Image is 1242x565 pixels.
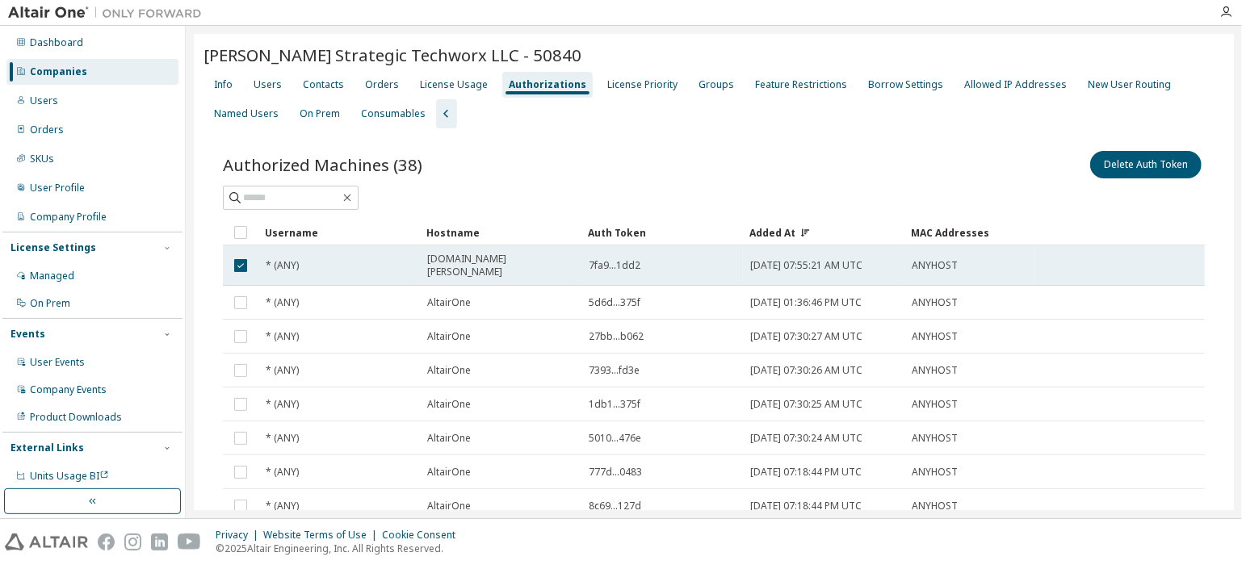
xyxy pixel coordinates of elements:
span: ANYHOST [912,259,958,272]
span: Authorized Machines (38) [223,153,422,176]
button: Delete Auth Token [1090,151,1202,178]
span: [PERSON_NAME] Strategic Techworx LLC - 50840 [204,44,581,66]
div: On Prem [30,297,70,310]
div: Username [265,220,413,245]
div: Company Events [30,383,107,396]
div: Borrow Settings [868,78,943,91]
span: * (ANY) [266,330,299,343]
div: External Links [10,442,84,454]
span: ANYHOST [912,398,958,411]
div: Hostname [426,220,575,245]
span: ANYHOST [912,466,958,479]
span: ANYHOST [912,330,958,343]
span: 8c69...127d [589,500,641,513]
img: youtube.svg [178,534,201,550]
span: 7fa9...1dd2 [589,259,640,272]
span: ANYHOST [912,432,958,445]
span: [DATE] 07:30:24 AM UTC [750,432,862,445]
div: New User Routing [1088,78,1171,91]
span: 7393...fd3e [589,364,640,377]
div: Added At [749,220,898,245]
div: Events [10,328,45,341]
div: Groups [699,78,734,91]
span: * (ANY) [266,364,299,377]
div: Company Profile [30,211,107,224]
span: ANYHOST [912,364,958,377]
span: AltairOne [427,296,471,309]
span: AltairOne [427,500,471,513]
div: MAC Addresses [911,220,1028,245]
span: * (ANY) [266,466,299,479]
div: Named Users [214,107,279,120]
div: Consumables [361,107,426,120]
span: * (ANY) [266,398,299,411]
img: instagram.svg [124,534,141,550]
div: Product Downloads [30,411,122,424]
span: AltairOne [427,466,471,479]
span: AltairOne [427,398,471,411]
span: 5d6d...375f [589,296,640,309]
span: [DATE] 07:55:21 AM UTC [750,259,862,272]
div: Users [30,94,58,107]
div: On Prem [300,107,340,120]
div: SKUs [30,153,54,165]
div: Dashboard [30,36,83,49]
div: Info [214,78,233,91]
img: facebook.svg [98,534,115,550]
span: 1db1...375f [589,398,640,411]
span: 27bb...b062 [589,330,644,343]
img: Altair One [8,5,210,21]
div: Companies [30,65,87,78]
div: Orders [365,78,399,91]
span: [DATE] 07:30:27 AM UTC [750,330,862,343]
img: linkedin.svg [151,534,168,550]
span: ANYHOST [912,500,958,513]
span: [DATE] 07:30:25 AM UTC [750,398,862,411]
span: * (ANY) [266,296,299,309]
span: AltairOne [427,432,471,445]
div: License Priority [607,78,678,91]
div: Allowed IP Addresses [964,78,1067,91]
span: * (ANY) [266,432,299,445]
div: Authorizations [509,78,586,91]
div: User Profile [30,182,85,195]
div: Auth Token [588,220,736,245]
img: altair_logo.svg [5,534,88,550]
span: Units Usage BI [30,469,109,483]
span: [DATE] 07:18:44 PM UTC [750,500,862,513]
span: [DATE] 01:36:46 PM UTC [750,296,862,309]
div: Privacy [216,529,263,542]
span: AltairOne [427,364,471,377]
div: Cookie Consent [382,529,465,542]
p: © 2025 Altair Engineering, Inc. All Rights Reserved. [216,542,465,555]
div: User Events [30,356,85,369]
div: License Settings [10,241,96,254]
div: Contacts [303,78,344,91]
span: 5010...476e [589,432,641,445]
span: * (ANY) [266,259,299,272]
span: * (ANY) [266,500,299,513]
span: AltairOne [427,330,471,343]
div: Users [254,78,282,91]
span: ANYHOST [912,296,958,309]
span: [DOMAIN_NAME][PERSON_NAME] [427,253,574,278]
div: Orders [30,123,64,136]
span: 777d...0483 [589,466,642,479]
span: [DATE] 07:18:44 PM UTC [750,466,862,479]
span: [DATE] 07:30:26 AM UTC [750,364,862,377]
div: Feature Restrictions [755,78,847,91]
div: Website Terms of Use [263,529,382,542]
div: License Usage [420,78,488,91]
div: Managed [30,270,74,282]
